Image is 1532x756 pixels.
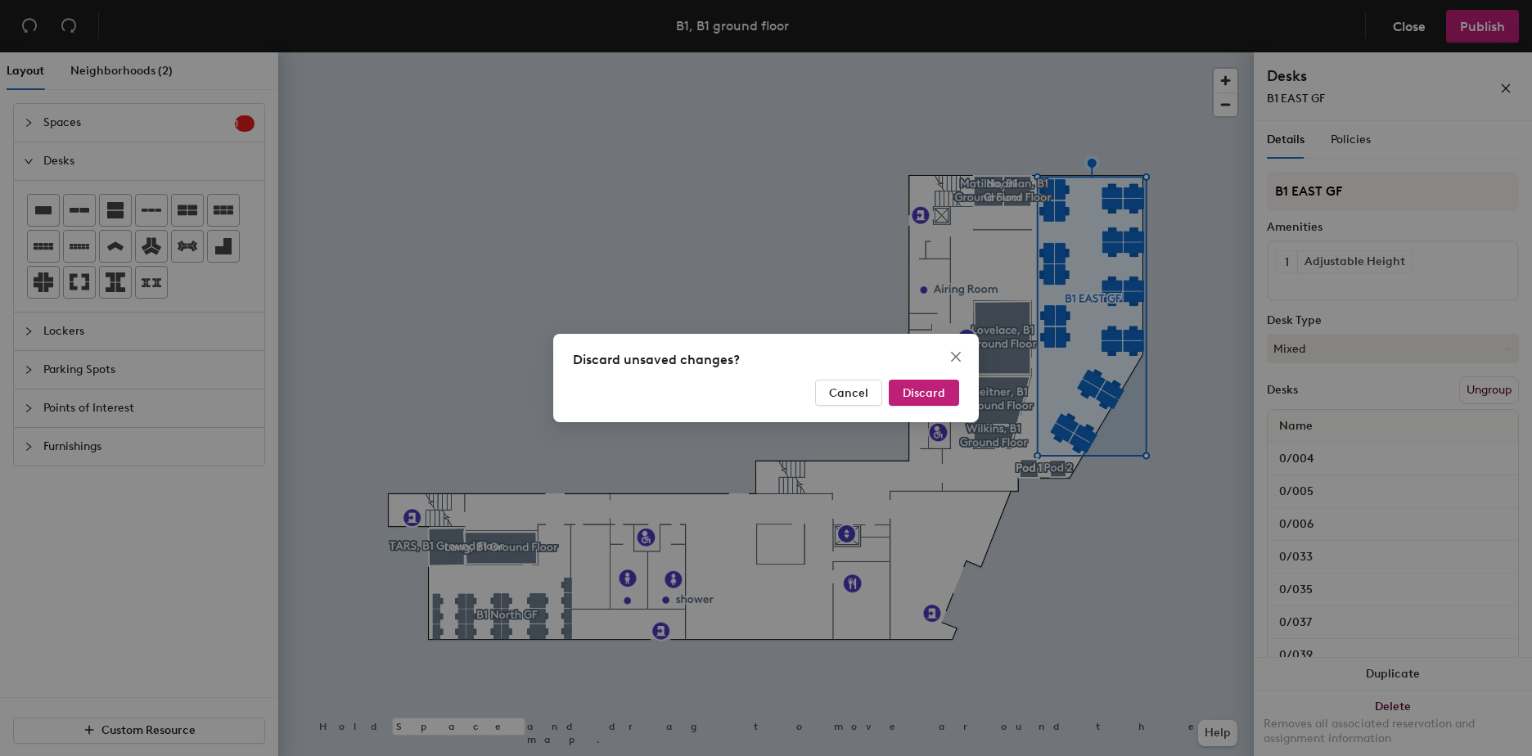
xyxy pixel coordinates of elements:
button: Cancel [815,380,882,406]
span: Discard [903,386,945,400]
button: Discard [889,380,959,406]
div: Discard unsaved changes? [573,350,959,370]
button: Close [943,344,969,370]
span: close [949,350,962,363]
span: Close [943,350,969,363]
span: Cancel [829,386,868,400]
